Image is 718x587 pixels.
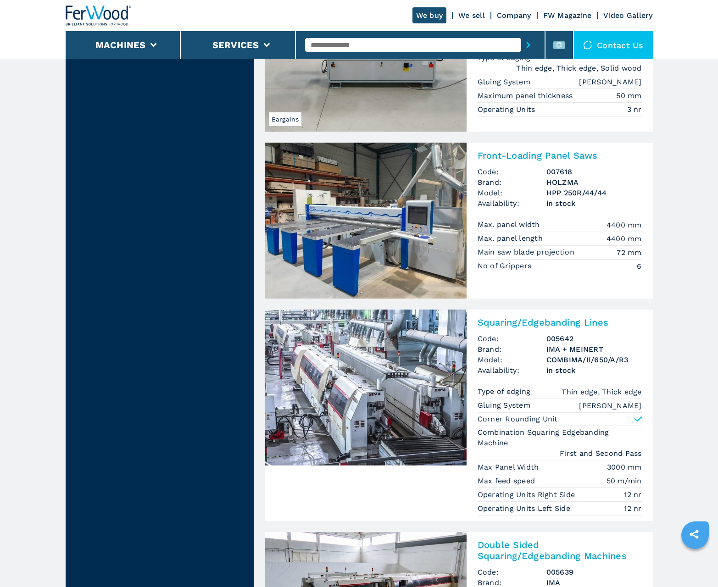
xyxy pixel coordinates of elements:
a: We buy [412,7,447,23]
p: Maximum panel thickness [478,91,575,101]
p: No of Grippers [478,261,534,271]
p: Gluing System [478,77,533,87]
span: Model: [478,188,546,198]
h2: Squaring/Edgebanding Lines [478,317,642,328]
p: Type of edging [478,387,533,397]
p: Max. panel width [478,220,542,230]
h3: 007618 [546,166,642,177]
em: Thin edge, Thick edge [562,387,641,397]
a: Front-Loading Panel Saws HOLZMA HPP 250R/44/44Front-Loading Panel SawsCode:007618Brand:HOLZMAMode... [265,143,653,299]
p: Main saw blade projection [478,247,577,257]
h2: Double Sided Squaring/Edgebanding Machines [478,539,642,561]
iframe: Chat [679,546,711,580]
em: 4400 mm [607,233,642,244]
span: Code: [478,166,546,177]
em: 50 mm [616,90,641,101]
div: Contact us [574,31,653,59]
a: We sell [458,11,485,20]
em: 3000 mm [607,462,642,472]
h2: Front-Loading Panel Saws [478,150,642,161]
a: sharethis [683,523,706,546]
span: Bargains [269,112,301,126]
em: 4400 mm [607,220,642,230]
a: FW Magazine [543,11,592,20]
em: 12 nr [624,503,641,514]
a: Squaring/Edgebanding Lines IMA + MEINERT COMBIMA/II/650/A/R3Squaring/Edgebanding LinesCode:005642... [265,310,653,521]
em: 12 nr [624,489,641,500]
span: Code: [478,333,546,344]
em: Thin edge, Thick edge, Solid wood [516,63,641,73]
span: Availability: [478,198,546,209]
span: Availability: [478,365,546,376]
img: Squaring/Edgebanding Lines IMA + MEINERT COMBIMA/II/650/A/R3 [265,310,467,465]
p: Operating Units Right Side [478,490,578,500]
button: Machines [95,39,146,50]
a: Video Gallery [603,11,652,20]
p: Operating Units [478,105,538,115]
p: Max feed speed [478,476,538,486]
img: Front-Loading Panel Saws HOLZMA HPP 250R/44/44 [265,143,467,299]
h3: HOLZMA [546,177,642,188]
img: Contact us [583,40,592,50]
p: Corner Rounding Unit [478,414,558,424]
button: submit-button [521,34,535,55]
h3: HPP 250R/44/44 [546,188,642,198]
em: [PERSON_NAME] [579,77,641,87]
span: Brand: [478,177,546,188]
a: Company [497,11,531,20]
em: First and Second Pass [560,448,641,459]
span: in stock [546,198,642,209]
h3: 005639 [546,567,642,577]
em: 50 m/min [607,476,642,486]
span: in stock [546,365,642,376]
p: Gluing System [478,400,533,410]
span: Model: [478,354,546,365]
h3: 005642 [546,333,642,344]
span: Code: [478,567,546,577]
p: Operating Units Left Side [478,504,573,514]
p: Combination Squaring Edgebanding Machine [478,427,642,448]
img: Ferwood [66,6,132,26]
span: Brand: [478,344,546,354]
p: Max. panel length [478,233,545,244]
p: Max Panel Width [478,462,541,472]
button: Services [212,39,259,50]
h3: IMA + MEINERT [546,344,642,354]
h3: COMBIMA/II/650/A/R3 [546,354,642,365]
em: [PERSON_NAME] [579,400,641,411]
em: 6 [637,261,641,271]
em: 72 mm [617,247,641,258]
em: 3 nr [627,104,642,115]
